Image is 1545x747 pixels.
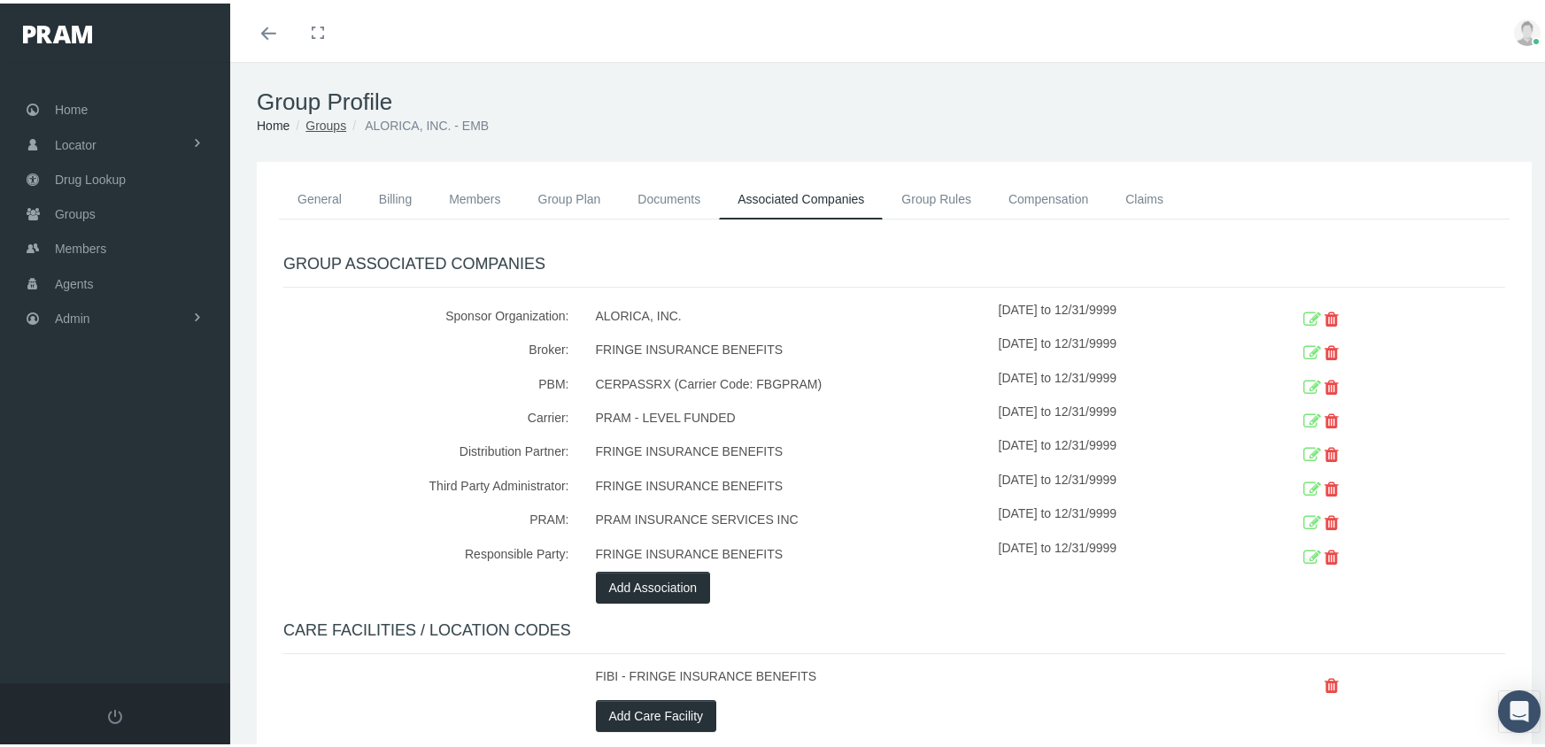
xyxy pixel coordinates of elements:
div: FRINGE INSURANCE BENEFITS [583,466,999,500]
div: Third Party Administrator: [270,466,583,500]
div: Open Intercom Messenger [1498,687,1541,729]
a: Documents [619,176,719,215]
a: Groups [305,115,346,129]
a: Group Rules [883,176,990,215]
button: Add Care Facility [596,697,717,728]
div: [DATE] to 12/31/9999 [999,500,1248,534]
div: Broker: [270,330,583,364]
div: FIBI - FRINGE INSURANCE BENEFITS [583,663,999,697]
div: PRAM INSURANCE SERVICES INC [583,500,999,534]
div: PRAM: [270,500,583,534]
div: [DATE] to 12/31/9999 [999,296,1248,330]
div: FRINGE INSURANCE BENEFITS [583,535,999,568]
div: Distribution Partner: [270,432,583,466]
a: Home [257,115,290,129]
h1: Group Profile [257,85,1532,112]
div: CERPASSRX (Carrier Code: FBGPRAM) [583,365,999,398]
span: Home [55,89,88,123]
div: PRAM - LEVEL FUNDED [583,398,999,432]
div: [DATE] to 12/31/9999 [999,466,1248,500]
a: Associated Companies [719,176,883,216]
h4: GROUP ASSOCIATED COMPANIES [283,251,1505,271]
div: [DATE] to 12/31/9999 [999,365,1248,398]
div: [DATE] to 12/31/9999 [999,432,1248,466]
div: Sponsor Organization: [270,296,583,330]
div: PBM: [270,365,583,398]
a: Compensation [990,176,1107,215]
a: Billing [360,176,430,215]
div: ALORICA, INC. [583,296,999,330]
div: FRINGE INSURANCE BENEFITS [583,330,999,364]
a: Group Plan [520,176,620,215]
div: [DATE] to 12/31/9999 [999,330,1248,364]
div: FRINGE INSURANCE BENEFITS [583,432,999,466]
span: Locator [55,125,97,158]
span: Drug Lookup [55,159,126,193]
span: Members [55,228,106,262]
a: Members [430,176,519,215]
div: Responsible Party: [270,535,583,568]
span: ALORICA, INC. - EMB [365,115,489,129]
h4: CARE FACILITIES / LOCATION CODES [283,618,1505,637]
img: user-placeholder.jpg [1514,16,1541,42]
span: Agents [55,264,94,297]
a: General [279,176,360,215]
div: [DATE] to 12/31/9999 [999,398,1248,432]
img: PRAM_20_x_78.png [23,22,92,40]
a: Claims [1107,176,1182,215]
span: Admin [55,298,90,332]
button: Add Association [596,568,711,600]
div: Carrier: [270,398,583,432]
div: [DATE] to 12/31/9999 [999,535,1248,568]
span: Groups [55,194,96,227]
